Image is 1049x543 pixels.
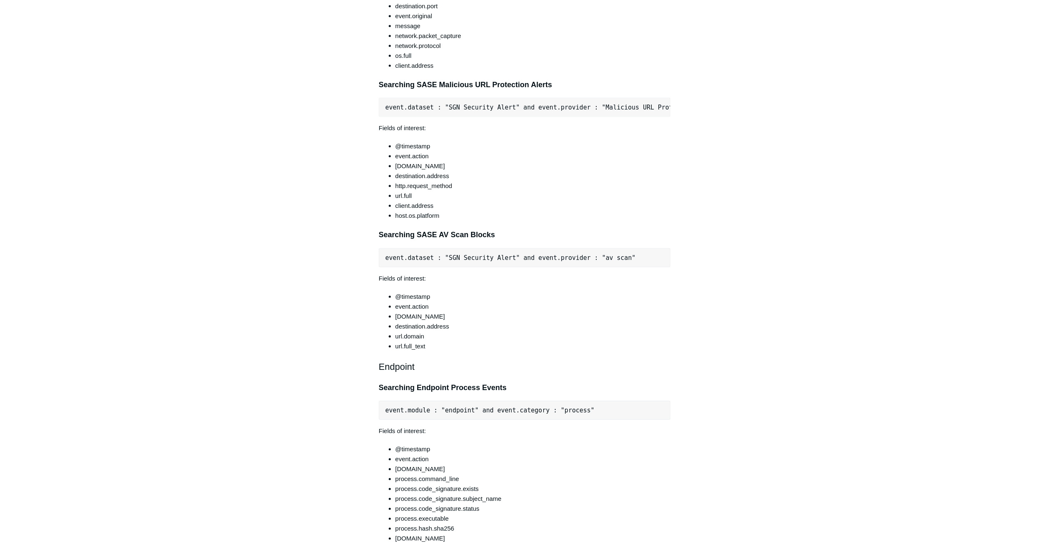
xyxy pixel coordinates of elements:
li: url.full [395,191,671,201]
li: process.executable [395,514,671,524]
li: event.action [395,454,671,464]
li: host.os.platform [395,211,671,221]
li: event.action [395,151,671,161]
li: network.protocol [395,41,671,51]
li: destination.address [395,322,671,331]
li: url.domain [395,331,671,341]
li: process.code_signature.exists [395,484,671,494]
li: @timestamp [395,292,671,302]
li: event.original [395,11,671,21]
li: @timestamp [395,444,671,454]
pre: event.dataset : "SGN Security Alert" and event.provider : "Malicious URL Protection" [379,98,671,117]
li: [DOMAIN_NAME] [395,161,671,171]
li: destination.address [395,171,671,181]
h2: Endpoint [379,360,671,374]
li: destination.port [395,1,671,11]
pre: event.dataset : "SGN Security Alert" and event.provider : "av scan" [379,248,671,267]
li: client.address [395,201,671,211]
li: process.command_line [395,474,671,484]
p: Fields of interest: [379,274,671,283]
li: process.hash.sha256 [395,524,671,533]
li: url.full_text [395,341,671,351]
li: @timestamp [395,141,671,151]
p: Fields of interest: [379,426,671,436]
p: Fields of interest: [379,123,671,133]
h3: Searching SASE Malicious URL Protection Alerts [379,79,671,91]
li: network.packet_capture [395,31,671,41]
li: http.request_method [395,181,671,191]
li: event.action [395,302,671,312]
li: [DOMAIN_NAME] [395,312,671,322]
pre: event.module : "endpoint" and event.category : "process" [379,401,671,420]
li: message [395,21,671,31]
h3: Searching Endpoint Process Events [379,382,671,394]
li: [DOMAIN_NAME] [395,464,671,474]
h3: Searching SASE AV Scan Blocks [379,229,671,241]
li: process.code_signature.subject_name [395,494,671,504]
li: process.code_signature.status [395,504,671,514]
li: client.address [395,61,671,71]
li: os.full [395,51,671,61]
